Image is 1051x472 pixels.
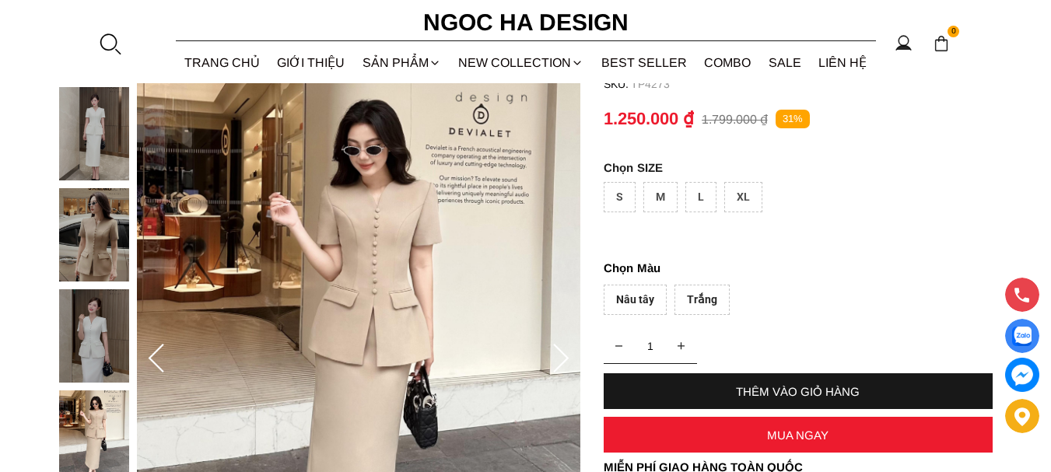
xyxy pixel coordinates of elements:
[695,42,760,83] a: Combo
[1005,358,1039,392] a: messenger
[1012,327,1032,346] img: Display image
[604,78,631,90] h6: SKU:
[176,42,269,83] a: TRANG CHỦ
[409,4,643,41] a: Ngoc Ha Design
[268,42,354,83] a: GIỚI THIỆU
[760,42,811,83] a: SALE
[643,182,678,212] div: M
[631,78,993,90] p: TP4273
[604,161,993,174] p: SIZE
[604,428,993,442] div: MUA NGAY
[685,182,716,212] div: L
[604,182,636,212] div: S
[724,182,762,212] div: XL
[604,259,993,278] p: Màu
[776,110,810,129] p: 31%
[702,112,768,127] p: 1.799.000 ₫
[933,35,950,52] img: img-CART-ICON-ksit0nf1
[948,26,960,38] span: 0
[593,42,696,83] a: BEST SELLER
[604,330,697,362] input: Quantity input
[674,285,730,315] div: Trắng
[1005,319,1039,353] a: Display image
[59,188,129,281] img: Cateline Set_ Bộ Vest Cổ V Đính Cúc Nhí Chân Váy Bút Chì BJ127_mini_2
[604,385,993,398] div: THÊM VÀO GIỎ HÀNG
[604,109,694,129] p: 1.250.000 ₫
[810,42,876,83] a: LIÊN HỆ
[354,42,450,83] div: SẢN PHẨM
[604,285,667,315] div: Nâu tây
[59,289,129,383] img: Cateline Set_ Bộ Vest Cổ V Đính Cúc Nhí Chân Váy Bút Chì BJ127_mini_3
[450,42,593,83] a: NEW COLLECTION
[59,87,129,180] img: Cateline Set_ Bộ Vest Cổ V Đính Cúc Nhí Chân Váy Bút Chì BJ127_mini_1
